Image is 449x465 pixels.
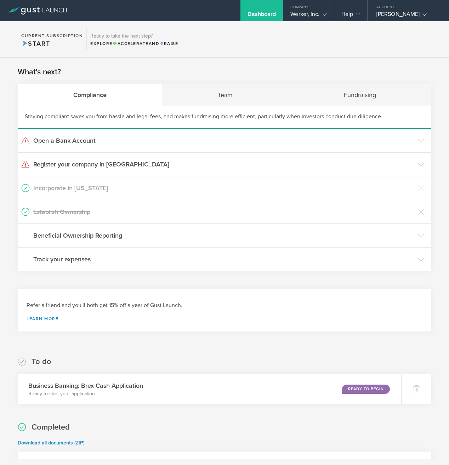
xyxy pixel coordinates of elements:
div: Ready to take the next step?ExploreAccelerateandRaise [86,28,182,50]
h2: Completed [32,422,70,432]
h2: Current Subscription [21,34,83,38]
h3: Ready to take the next step? [90,34,178,39]
span: Raise [159,41,178,46]
a: Learn more [27,317,422,321]
a: Download all documents (ZIP) [18,440,85,446]
span: and [113,41,160,46]
div: [PERSON_NAME] [376,11,437,21]
h3: Business Banking: Brex Cash Application [28,381,143,390]
div: Team [162,84,288,106]
h3: Establish Ownership [33,207,414,216]
p: Ready to start your application [28,390,143,397]
div: Compliance [18,84,162,106]
div: Dashboard [248,11,276,21]
h2: To do [32,357,51,367]
div: Ready to Begin [342,385,390,394]
h3: Track your expenses [33,255,414,264]
span: Start [21,40,50,47]
h2: What's next? [18,67,61,77]
iframe: Chat Widget [414,431,449,465]
h3: Incorporate in [US_STATE] [33,183,414,193]
h3: Beneficial Ownership Reporting [33,231,414,240]
div: Explore [90,40,178,47]
div: Help [341,11,360,21]
h3: Register your company in [GEOGRAPHIC_DATA] [33,160,414,169]
div: Staying compliant saves you from hassle and legal fees, and makes fundraising more efficient, par... [18,106,431,129]
span: Accelerate [113,41,149,46]
div: Werker, Inc. [290,11,326,21]
h3: Open a Bank Account [33,136,414,145]
h3: Refer a friend and you'll both get 15% off a year of Gust Launch. [27,301,422,310]
div: Fundraising [288,84,431,106]
div: Business Banking: Brex Cash ApplicationReady to start your applicationReady to Begin [18,374,401,404]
